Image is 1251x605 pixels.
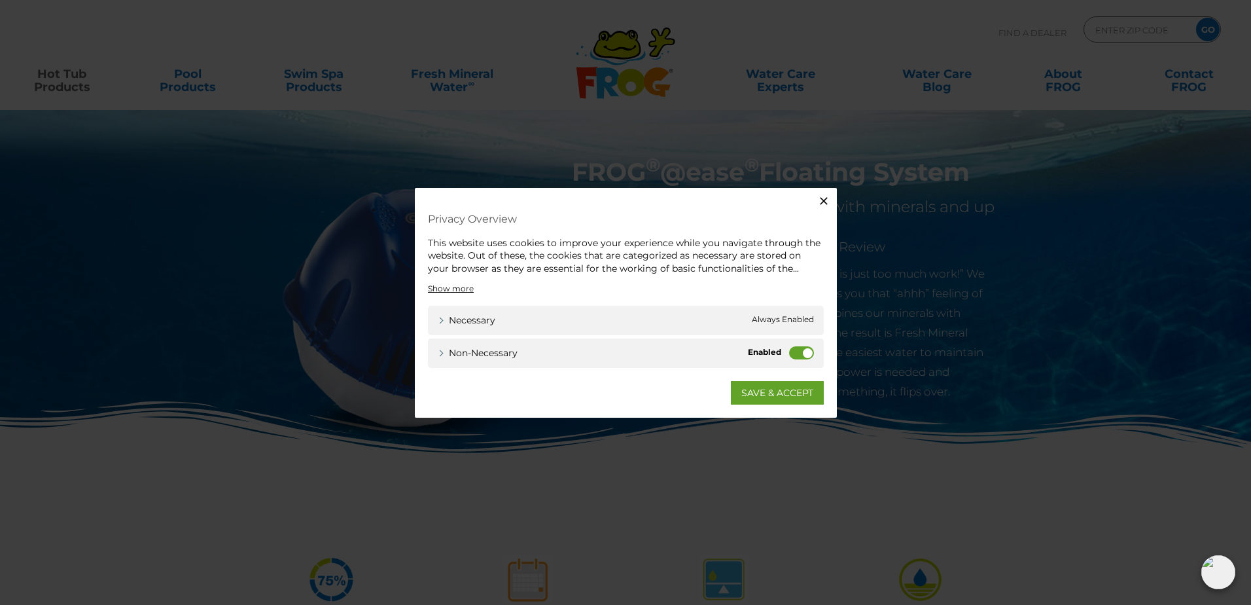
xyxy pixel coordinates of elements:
[752,314,814,327] span: Always Enabled
[428,283,474,295] a: Show more
[438,314,495,327] a: Necessary
[428,236,824,275] div: This website uses cookies to improve your experience while you navigate through the website. Out ...
[428,207,824,230] h4: Privacy Overview
[731,381,824,405] a: SAVE & ACCEPT
[1201,555,1235,589] img: openIcon
[438,346,518,360] a: Non-necessary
